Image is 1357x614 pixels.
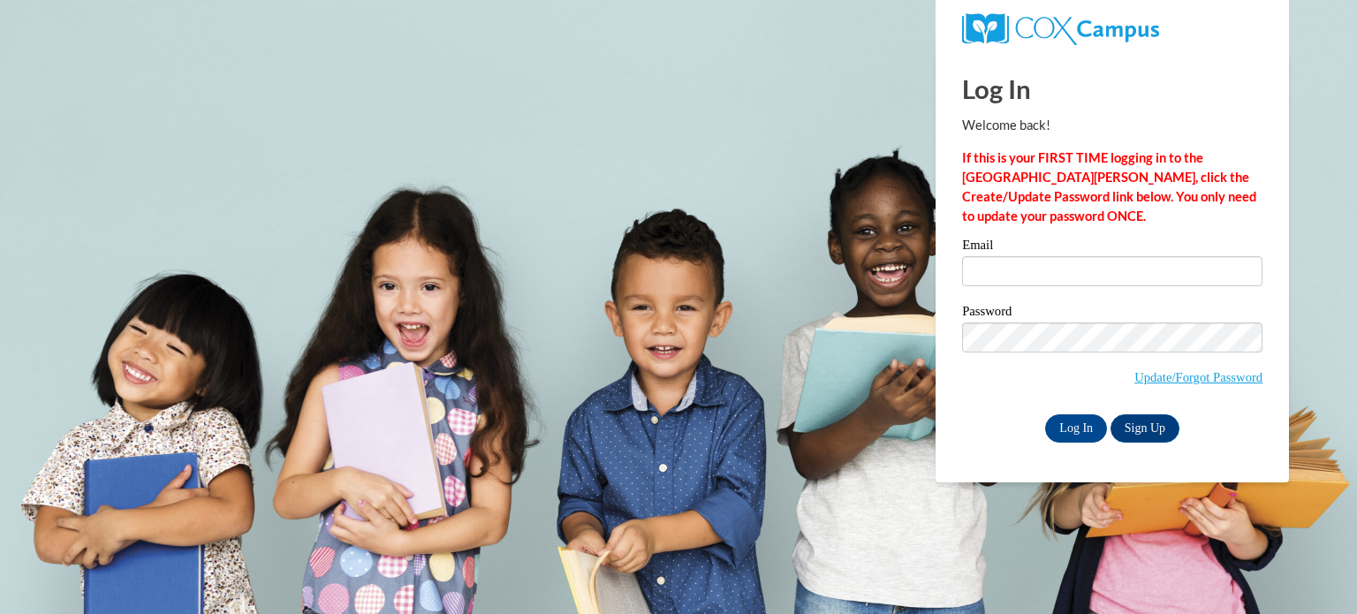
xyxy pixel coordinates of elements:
[962,239,1262,256] label: Email
[1134,370,1262,384] a: Update/Forgot Password
[1111,414,1179,443] a: Sign Up
[962,116,1262,135] p: Welcome back!
[1045,414,1107,443] input: Log In
[962,20,1159,35] a: COX Campus
[962,71,1262,107] h1: Log In
[962,13,1159,45] img: COX Campus
[962,150,1256,224] strong: If this is your FIRST TIME logging in to the [GEOGRAPHIC_DATA][PERSON_NAME], click the Create/Upd...
[962,305,1262,322] label: Password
